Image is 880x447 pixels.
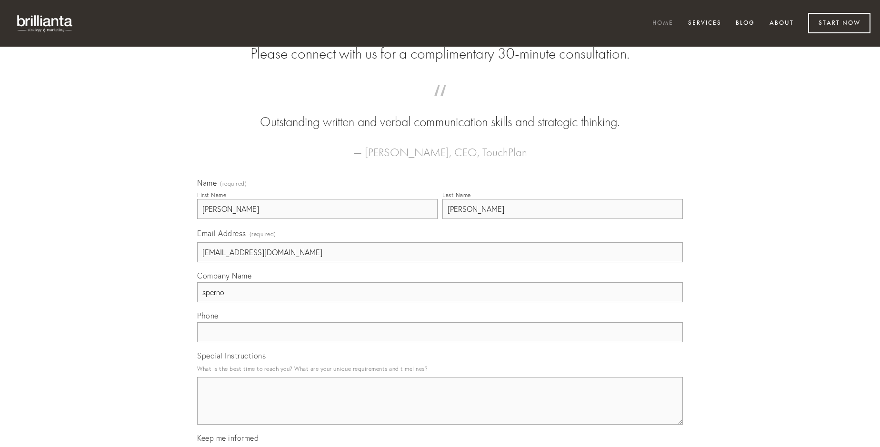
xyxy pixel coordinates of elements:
[197,228,246,238] span: Email Address
[212,94,668,131] blockquote: Outstanding written and verbal communication skills and strategic thinking.
[197,178,217,188] span: Name
[646,16,680,31] a: Home
[197,191,226,199] div: First Name
[212,131,668,162] figcaption: — [PERSON_NAME], CEO, TouchPlan
[197,45,683,63] h2: Please connect with us for a complimentary 30-minute consultation.
[730,16,761,31] a: Blog
[197,362,683,375] p: What is the best time to reach you? What are your unique requirements and timelines?
[197,433,259,443] span: Keep me informed
[250,228,276,240] span: (required)
[220,181,247,187] span: (required)
[10,10,81,37] img: brillianta - research, strategy, marketing
[442,191,471,199] div: Last Name
[763,16,800,31] a: About
[212,94,668,113] span: “
[808,13,870,33] a: Start Now
[197,271,251,280] span: Company Name
[197,351,266,360] span: Special Instructions
[197,311,219,320] span: Phone
[682,16,728,31] a: Services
